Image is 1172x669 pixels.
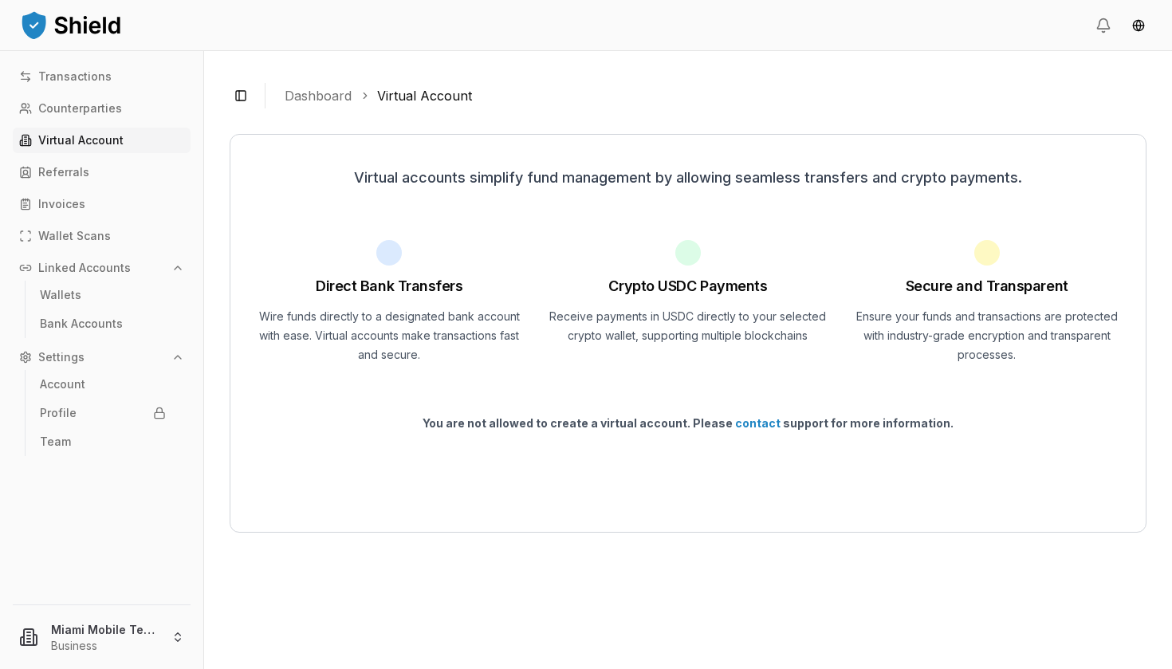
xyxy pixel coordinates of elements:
[38,352,85,363] p: Settings
[285,86,1134,105] nav: breadcrumb
[33,400,172,426] a: Profile
[423,416,735,430] span: You are not allowed to create a virtual account. Please
[51,621,159,638] p: Miami Mobile Technology
[906,275,1068,297] h1: Secure and Transparent
[33,282,172,308] a: Wallets
[285,86,352,105] a: Dashboard
[38,199,85,210] p: Invoices
[33,429,172,455] a: Team
[608,275,767,297] h1: Crypto USDC Payments
[735,416,781,430] a: contact
[40,436,71,447] p: Team
[13,96,191,121] a: Counterparties
[38,103,122,114] p: Counterparties
[781,416,954,430] span: support for more information.
[250,167,1127,189] p: Virtual accounts simplify fund management by allowing seamless transfers and crypto payments.
[38,262,131,274] p: Linked Accounts
[33,311,172,336] a: Bank Accounts
[40,318,123,329] p: Bank Accounts
[13,255,191,281] button: Linked Accounts
[13,191,191,217] a: Invoices
[13,128,191,153] a: Virtual Account
[40,407,77,419] p: Profile
[13,344,191,370] button: Settings
[38,135,124,146] p: Virtual Account
[13,64,191,89] a: Transactions
[13,159,191,185] a: Referrals
[38,230,111,242] p: Wallet Scans
[250,307,529,364] p: Wire funds directly to a designated bank account with ease. Virtual accounts make transactions fa...
[6,612,197,663] button: Miami Mobile TechnologyBusiness
[19,9,123,41] img: ShieldPay Logo
[40,289,81,301] p: Wallets
[13,223,191,249] a: Wallet Scans
[38,71,112,82] p: Transactions
[40,379,85,390] p: Account
[549,307,828,345] p: Receive payments in USDC directly to your selected crypto wallet, supporting multiple blockchains
[847,307,1127,364] p: Ensure your funds and transactions are protected with industry-grade encryption and transparent p...
[38,167,89,178] p: Referrals
[33,372,172,397] a: Account
[51,638,159,654] p: Business
[377,86,472,105] a: Virtual Account
[316,275,463,297] h1: Direct Bank Transfers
